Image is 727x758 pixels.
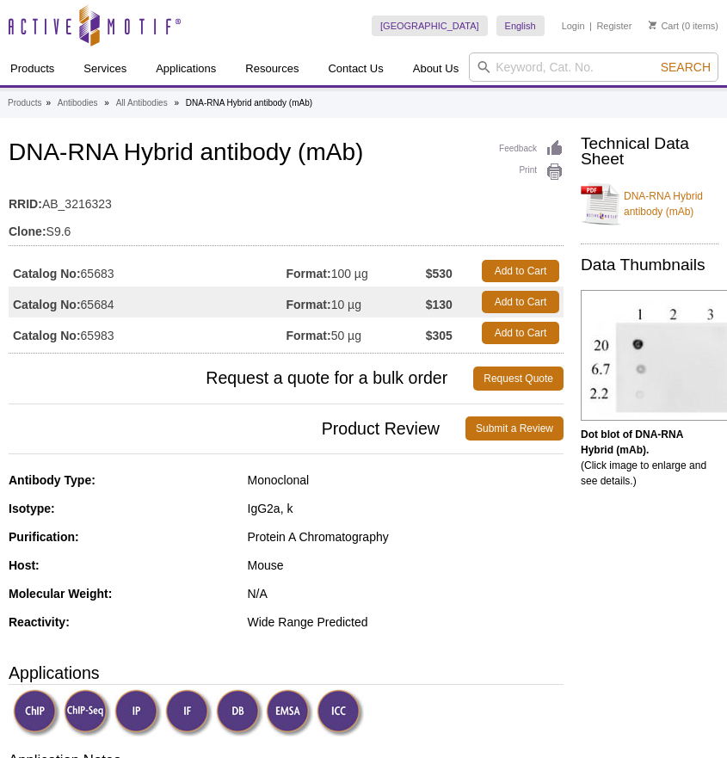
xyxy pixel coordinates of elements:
[286,256,426,287] td: 100 µg
[286,328,331,343] strong: Format:
[46,98,51,108] li: »
[426,297,453,312] strong: $130
[216,689,263,736] img: Dot Blot Validated
[165,689,213,736] img: Immunofluorescence Validated
[482,322,559,344] a: Add to Cart
[581,257,718,273] h2: Data Thumbnails
[13,328,81,343] strong: Catalog No:
[9,473,95,487] strong: Antibody Type:
[114,689,162,736] img: Immunoprecipitation Validated
[248,501,564,516] div: IgG2a, k
[656,59,716,75] button: Search
[426,266,453,281] strong: $530
[482,260,559,282] a: Add to Cart
[426,328,453,343] strong: $305
[13,297,81,312] strong: Catalog No:
[317,689,364,736] img: Immunocytochemistry Validated
[9,530,79,544] strong: Purification:
[116,96,168,111] a: All Antibodies
[649,20,679,32] a: Cart
[9,256,286,287] td: 65683
[8,96,41,111] a: Products
[499,139,564,158] a: Feedback
[469,52,718,82] input: Keyword, Cat. No.
[9,502,55,515] strong: Isotype:
[403,52,469,85] a: About Us
[9,660,564,686] h3: Applications
[9,287,286,317] td: 65684
[9,558,40,572] strong: Host:
[248,529,564,545] div: Protein A Chromatography
[9,224,46,239] strong: Clone:
[661,60,711,74] span: Search
[286,287,426,317] td: 10 µg
[9,416,465,441] span: Product Review
[145,52,226,85] a: Applications
[9,196,42,212] strong: RRID:
[248,472,564,488] div: Monoclonal
[581,178,718,230] a: DNA-RNA Hybrid antibody (mAb)
[248,558,564,573] div: Mouse
[9,615,70,629] strong: Reactivity:
[317,52,393,85] a: Contact Us
[482,291,559,313] a: Add to Cart
[58,96,98,111] a: Antibodies
[499,163,564,182] a: Print
[9,186,564,213] td: AB_3216323
[235,52,309,85] a: Resources
[649,21,656,29] img: Your Cart
[13,266,81,281] strong: Catalog No:
[248,586,564,601] div: N/A
[64,689,111,736] img: ChIP-Seq Validated
[649,15,718,36] li: (0 items)
[9,587,112,601] strong: Molecular Weight:
[562,20,585,32] a: Login
[496,15,545,36] a: English
[581,428,683,456] b: Dot blot of DNA-RNA Hybrid (mAb).
[73,52,137,85] a: Services
[9,367,473,391] span: Request a quote for a bulk order
[186,98,312,108] li: DNA-RNA Hybrid antibody (mAb)
[596,20,632,32] a: Register
[9,213,564,241] td: S9.6
[473,367,564,391] a: Request Quote
[581,427,718,489] p: (Click image to enlarge and see details.)
[372,15,488,36] a: [GEOGRAPHIC_DATA]
[465,416,564,441] a: Submit a Review
[9,317,286,348] td: 65983
[174,98,179,108] li: »
[286,297,331,312] strong: Format:
[9,139,564,169] h1: DNA-RNA Hybrid antibody (mAb)
[104,98,109,108] li: »
[581,136,718,167] h2: Technical Data Sheet
[248,614,564,630] div: Wide Range Predicted
[13,689,60,736] img: ChIP Validated
[266,689,313,736] img: Electrophoretic Mobility Shift Assay Validated
[589,15,592,36] li: |
[286,266,331,281] strong: Format:
[286,317,426,348] td: 50 µg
